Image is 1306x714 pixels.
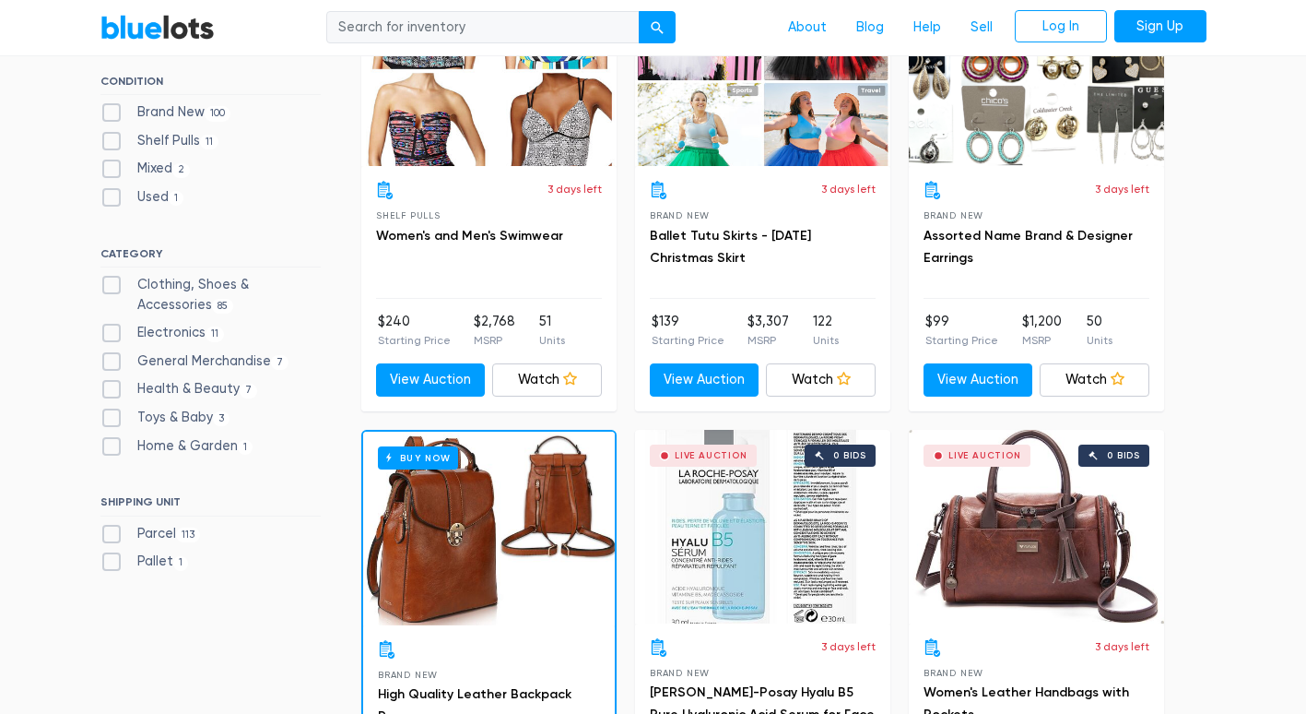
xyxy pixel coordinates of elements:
a: Buy Now [363,432,615,625]
label: Parcel [100,524,201,544]
h6: Buy Now [378,446,458,470]
a: Blog [841,10,899,45]
p: 3 days left [821,638,876,655]
input: Search for inventory [326,11,640,44]
a: Live Auction 0 bids [909,430,1164,624]
a: Sign Up [1114,10,1206,43]
h6: CATEGORY [100,247,321,268]
li: $240 [378,312,451,349]
li: $139 [652,312,724,349]
a: View Auction [650,363,759,397]
label: Brand New [100,102,231,123]
a: BlueLots [100,14,215,41]
span: 7 [271,355,289,370]
p: Starting Price [652,332,724,349]
li: 50 [1087,312,1112,349]
span: Shelf Pulls [376,210,441,220]
h6: CONDITION [100,75,321,95]
p: Starting Price [378,332,451,349]
p: Units [1087,332,1112,349]
label: Mixed [100,159,191,179]
li: 122 [813,312,839,349]
span: Brand New [924,668,983,678]
li: $1,200 [1022,312,1062,349]
h6: SHIPPING UNIT [100,495,321,516]
span: 7 [240,384,258,399]
p: Units [813,332,839,349]
label: Health & Beauty [100,379,258,399]
a: Women's and Men's Swimwear [376,228,563,244]
p: 3 days left [1095,181,1149,197]
span: 3 [213,411,230,426]
span: 1 [169,191,184,206]
a: Watch [492,363,602,397]
a: Help [899,10,956,45]
span: 11 [200,135,219,149]
a: View Auction [376,363,486,397]
li: $3,307 [747,312,789,349]
span: Brand New [650,210,710,220]
p: 3 days left [547,181,602,197]
label: Toys & Baby [100,408,230,428]
span: Brand New [924,210,983,220]
li: 51 [539,312,565,349]
a: Assorted Name Brand & Designer Earrings [924,228,1133,266]
a: Sell [956,10,1007,45]
label: Electronics [100,323,225,343]
label: Pallet [100,552,189,572]
a: Live Auction 0 bids [635,430,890,624]
li: $2,768 [474,312,515,349]
label: Home & Garden [100,436,253,457]
div: Live Auction [675,451,747,460]
p: Starting Price [925,332,998,349]
span: Brand New [650,668,710,678]
a: Ballet Tutu Skirts - [DATE] Christmas Skirt [650,228,811,266]
label: General Merchandise [100,351,289,372]
span: Brand New [378,670,438,680]
span: 113 [176,528,201,542]
div: 0 bids [1107,451,1140,460]
span: 100 [205,106,231,121]
p: 3 days left [821,181,876,197]
p: Units [539,332,565,349]
div: 0 bids [833,451,866,460]
span: 2 [172,163,191,178]
span: 1 [173,556,189,571]
li: $99 [925,312,998,349]
p: MSRP [474,332,515,349]
div: Live Auction [948,451,1021,460]
span: 11 [206,327,225,341]
label: Used [100,187,184,208]
a: Log In [1015,10,1107,43]
label: Shelf Pulls [100,131,219,151]
span: 1 [238,440,253,455]
a: View Auction [924,363,1033,397]
a: Watch [1040,363,1149,397]
span: 85 [212,299,234,314]
p: MSRP [747,332,789,349]
a: Watch [766,363,876,397]
a: About [773,10,841,45]
label: Clothing, Shoes & Accessories [100,275,321,315]
p: 3 days left [1095,638,1149,655]
p: MSRP [1022,332,1062,349]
